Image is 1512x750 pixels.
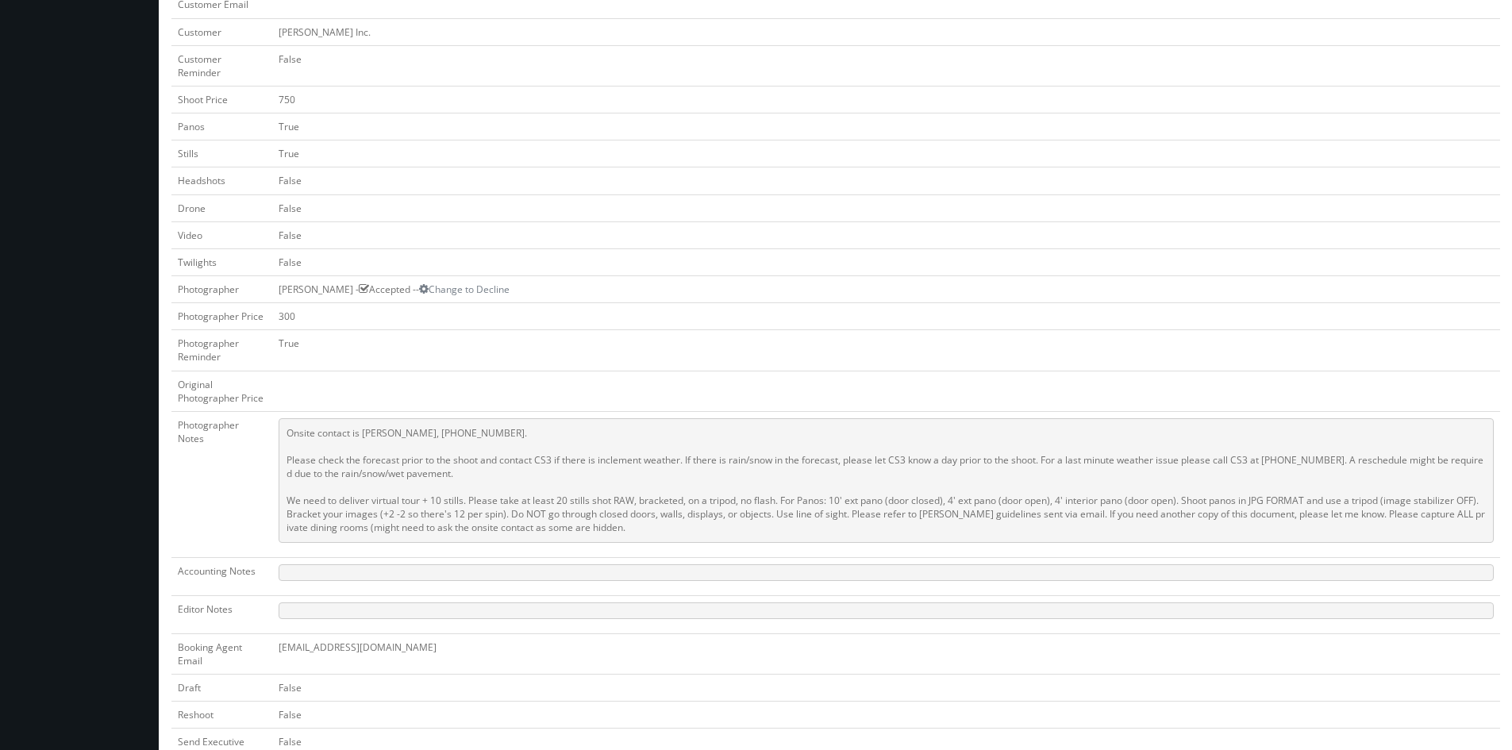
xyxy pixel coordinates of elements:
[171,140,272,167] td: Stills
[171,557,272,595] td: Accounting Notes
[272,194,1500,221] td: False
[171,303,272,330] td: Photographer Price
[272,167,1500,194] td: False
[272,86,1500,113] td: 750
[171,675,272,702] td: Draft
[272,248,1500,275] td: False
[171,633,272,674] td: Booking Agent Email
[171,167,272,194] td: Headshots
[171,371,272,411] td: Original Photographer Price
[171,86,272,113] td: Shoot Price
[171,248,272,275] td: Twilights
[272,702,1500,729] td: False
[171,330,272,371] td: Photographer Reminder
[419,283,510,296] a: Change to Decline
[171,18,272,45] td: Customer
[171,411,272,557] td: Photographer Notes
[171,113,272,140] td: Panos
[171,275,272,302] td: Photographer
[272,303,1500,330] td: 300
[171,595,272,633] td: Editor Notes
[272,45,1500,86] td: False
[171,702,272,729] td: Reshoot
[171,194,272,221] td: Drone
[272,633,1500,674] td: [EMAIL_ADDRESS][DOMAIN_NAME]
[272,113,1500,140] td: True
[171,221,272,248] td: Video
[272,18,1500,45] td: [PERSON_NAME] Inc.
[279,418,1494,543] pre: Onsite contact is [PERSON_NAME], [PHONE_NUMBER]. Please check the forecast prior to the shoot and...
[272,140,1500,167] td: True
[272,221,1500,248] td: False
[171,45,272,86] td: Customer Reminder
[272,275,1500,302] td: [PERSON_NAME] - Accepted --
[272,675,1500,702] td: False
[272,330,1500,371] td: True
